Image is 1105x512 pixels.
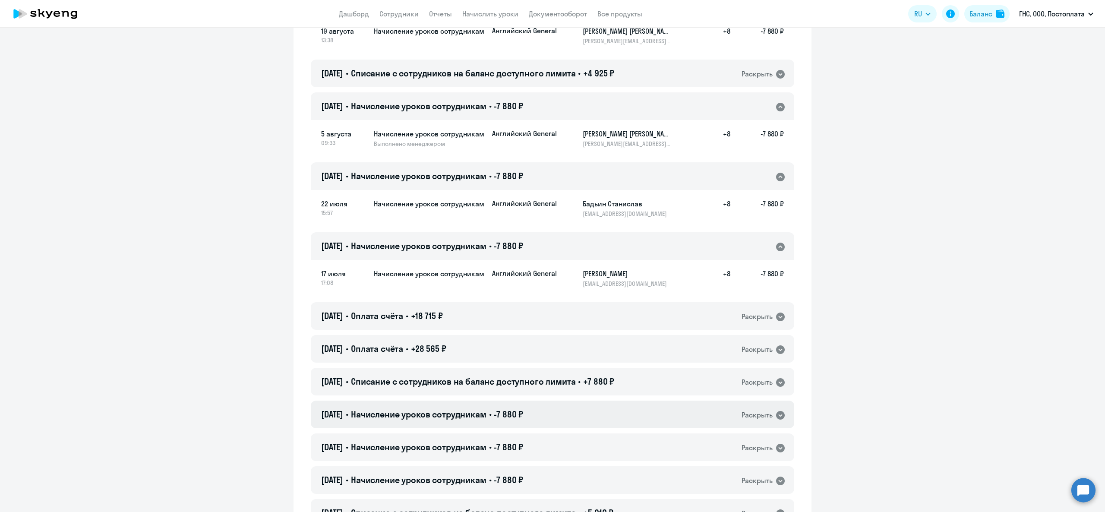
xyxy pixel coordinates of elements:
span: • [346,343,348,354]
span: • [346,240,348,251]
span: [DATE] [321,442,343,452]
p: Английский General [492,129,557,138]
p: [PERSON_NAME][EMAIL_ADDRESS][DOMAIN_NAME] [583,37,672,45]
span: 5 августа [321,129,367,139]
span: Начисление уроков сотрудникам [351,409,486,420]
span: -7 880 ₽ [494,442,523,452]
span: +4 925 ₽ [583,68,614,79]
span: • [346,171,348,181]
span: • [346,474,348,485]
span: [DATE] [321,101,343,111]
p: Английский General [492,26,557,35]
p: Английский General [492,199,557,208]
h5: [PERSON_NAME] [PERSON_NAME] [583,26,672,36]
span: -7 880 ₽ [494,474,523,485]
span: • [578,376,581,387]
img: balance [996,9,1004,18]
span: Начисление уроков сотрудникам [351,442,486,452]
h5: Начисление уроков сотрудникам [374,269,485,279]
h5: Бадьин Станислав [583,199,672,209]
span: [DATE] [321,240,343,251]
span: Начисление уроков сотрудникам [351,474,486,485]
span: [DATE] [321,474,343,485]
span: -7 880 ₽ [494,101,523,111]
h5: +8 [703,199,730,218]
h5: Начисление уроков сотрудникам [374,129,485,139]
div: Раскрыть [742,69,773,79]
button: Балансbalance [964,5,1010,22]
span: +28 565 ₽ [411,343,446,354]
span: • [346,442,348,452]
span: [DATE] [321,171,343,181]
h5: -7 880 ₽ [730,269,784,288]
span: • [578,68,581,79]
div: Раскрыть [742,344,773,355]
span: • [489,442,492,452]
span: -7 880 ₽ [494,171,523,181]
span: +7 880 ₽ [583,376,614,387]
h5: +8 [703,129,730,148]
span: -7 880 ₽ [494,240,523,251]
span: Начисление уроков сотрудникам [351,101,486,111]
span: Оплата счёта [351,343,403,354]
a: Все продукты [597,9,642,18]
div: Раскрыть [742,442,773,453]
span: [DATE] [321,409,343,420]
span: Начисление уроков сотрудникам [351,240,486,251]
p: Выполнено менеджером [374,140,485,148]
span: [DATE] [321,343,343,354]
a: Сотрудники [379,9,419,18]
p: Английский General [492,269,557,278]
p: ГНС, ООО, Постоплата [1019,9,1085,19]
button: ГНС, ООО, Постоплата [1015,3,1098,24]
button: RU [908,5,937,22]
h5: +8 [703,26,730,45]
h5: -7 880 ₽ [730,199,784,218]
div: Баланс [969,9,992,19]
div: Раскрыть [742,311,773,322]
span: Оплата счёта [351,310,403,321]
h5: Начисление уроков сотрудникам [374,26,485,36]
span: [DATE] [321,68,343,79]
span: 19 августа [321,26,367,36]
h5: +8 [703,269,730,288]
a: Начислить уроки [462,9,518,18]
span: • [489,171,492,181]
span: Начисление уроков сотрудникам [351,171,486,181]
span: Списание с сотрудников на баланс доступного лимита [351,376,576,387]
h5: [PERSON_NAME] [PERSON_NAME] [583,129,672,139]
span: • [489,474,492,485]
p: [EMAIL_ADDRESS][DOMAIN_NAME] [583,280,672,288]
h5: [PERSON_NAME] [583,269,672,279]
span: • [346,68,348,79]
span: Списание с сотрудников на баланс доступного лимита [351,68,576,79]
span: • [346,409,348,420]
span: -7 880 ₽ [494,409,523,420]
div: Раскрыть [742,475,773,486]
span: • [489,240,492,251]
span: • [406,310,408,321]
h5: -7 880 ₽ [730,129,784,148]
span: • [489,409,492,420]
span: • [346,310,348,321]
span: • [346,376,348,387]
span: 22 июля [321,199,367,209]
h5: Начисление уроков сотрудникам [374,199,485,209]
span: +18 715 ₽ [411,310,443,321]
span: • [406,343,408,354]
span: • [489,101,492,111]
a: Отчеты [429,9,452,18]
span: [DATE] [321,376,343,387]
span: 15:57 [321,209,367,217]
p: [PERSON_NAME][EMAIL_ADDRESS][DOMAIN_NAME] [583,140,672,148]
span: 13:38 [321,36,367,44]
p: [EMAIL_ADDRESS][DOMAIN_NAME] [583,210,672,218]
div: Раскрыть [742,410,773,420]
span: RU [914,9,922,19]
span: [DATE] [321,310,343,321]
span: 09:33 [321,139,367,147]
a: Документооборот [529,9,587,18]
span: 17:08 [321,279,367,287]
span: • [346,101,348,111]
